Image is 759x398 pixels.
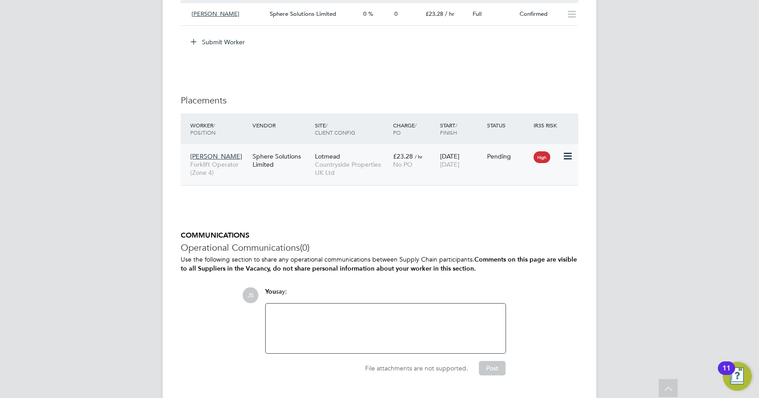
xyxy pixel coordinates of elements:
span: You [265,288,276,295]
div: Vendor [250,117,313,133]
span: £23.28 [393,152,413,160]
a: [PERSON_NAME]Forklift Operator (Zone 4)Sphere Solutions LimitedLotmeadCountryside Properties UK L... [188,147,578,155]
span: / Client Config [315,122,355,136]
div: Charge [391,117,438,140]
span: [PERSON_NAME] [190,152,242,160]
span: Lotmead [315,152,340,160]
span: [DATE] [440,160,459,169]
span: Full [473,10,482,18]
div: Status [485,117,532,133]
span: / Finish [440,122,457,136]
span: / hr [445,10,454,18]
div: say: [265,287,506,303]
h5: COMMUNICATIONS [181,231,578,240]
div: [DATE] [438,148,485,173]
div: Confirmed [516,7,563,22]
div: 11 [722,368,731,380]
span: 0 [363,10,366,18]
span: No PO [393,160,412,169]
span: Sphere Solutions Limited [270,10,336,18]
button: Submit Worker [184,35,252,49]
div: Sphere Solutions Limited [250,148,313,173]
b: Comments on this page are visible to all Suppliers in the Vacancy, do not share personal informat... [181,256,577,272]
div: IR35 Risk [531,117,562,133]
span: / Position [190,122,216,136]
div: Start [438,117,485,140]
span: / hr [415,153,422,160]
span: £23.28 [426,10,443,18]
span: File attachments are not supported. [365,364,468,372]
span: [PERSON_NAME] [192,10,239,18]
div: Site [313,117,391,140]
span: / PO [393,122,417,136]
span: Countryside Properties UK Ltd [315,160,389,177]
button: Open Resource Center, 11 new notifications [723,362,752,391]
span: High [534,151,550,163]
h3: Operational Communications [181,242,578,253]
div: Pending [487,152,529,160]
div: Worker [188,117,250,140]
span: 0 [394,10,398,18]
h3: Placements [181,94,578,106]
button: Post [479,361,506,375]
p: Use the following section to share any operational communications between Supply Chain participants. [181,255,578,272]
span: (0) [300,242,309,253]
span: Forklift Operator (Zone 4) [190,160,248,177]
span: JS [243,287,258,303]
